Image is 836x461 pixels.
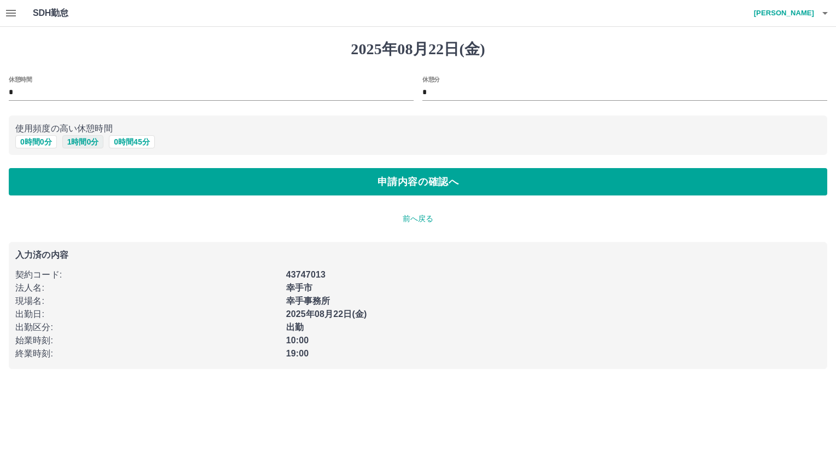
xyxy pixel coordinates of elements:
p: 前へ戻る [9,213,827,224]
p: 始業時刻 : [15,334,280,347]
b: 10:00 [286,336,309,345]
button: 申請内容の確認へ [9,168,827,195]
p: 入力済の内容 [15,251,821,260]
b: 2025年08月22日(金) [286,309,367,319]
p: 出勤日 : [15,308,280,321]
p: 終業時刻 : [15,347,280,360]
label: 休憩時間 [9,75,32,83]
button: 0時間0分 [15,135,57,148]
p: 使用頻度の高い休憩時間 [15,122,821,135]
p: 現場名 : [15,295,280,308]
button: 1時間0分 [62,135,104,148]
p: 法人名 : [15,281,280,295]
h1: 2025年08月22日(金) [9,40,827,59]
b: 出勤 [286,322,304,332]
p: 出勤区分 : [15,321,280,334]
button: 0時間45分 [109,135,154,148]
b: 幸手市 [286,283,312,292]
b: 43747013 [286,270,326,279]
p: 契約コード : [15,268,280,281]
b: 19:00 [286,349,309,358]
b: 幸手事務所 [286,296,330,306]
label: 休憩分 [422,75,440,83]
